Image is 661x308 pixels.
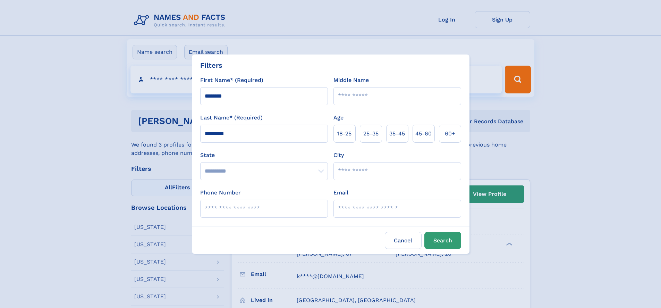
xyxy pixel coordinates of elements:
label: Phone Number [200,189,241,197]
span: 60+ [445,130,455,138]
label: Last Name* (Required) [200,114,263,122]
label: State [200,151,328,159]
label: Email [333,189,348,197]
label: First Name* (Required) [200,76,263,84]
span: 18‑25 [337,130,351,138]
span: 35‑45 [389,130,405,138]
label: Age [333,114,344,122]
span: 25‑35 [363,130,379,138]
label: Middle Name [333,76,369,84]
span: 45‑60 [415,130,432,138]
button: Search [424,232,461,249]
label: City [333,151,344,159]
div: Filters [200,60,222,70]
label: Cancel [385,232,422,249]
